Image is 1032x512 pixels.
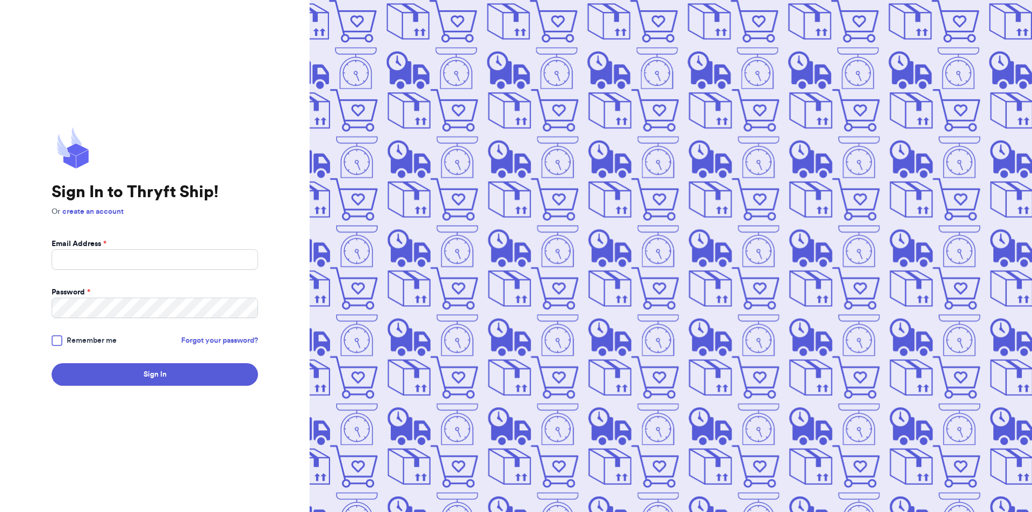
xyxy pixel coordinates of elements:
p: Or [52,206,258,217]
a: create an account [62,208,124,215]
span: Remember me [67,335,117,346]
h1: Sign In to Thryft Ship! [52,183,258,202]
button: Sign In [52,363,258,386]
label: Email Address [52,239,106,249]
label: Password [52,287,90,298]
a: Forgot your password? [181,335,258,346]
